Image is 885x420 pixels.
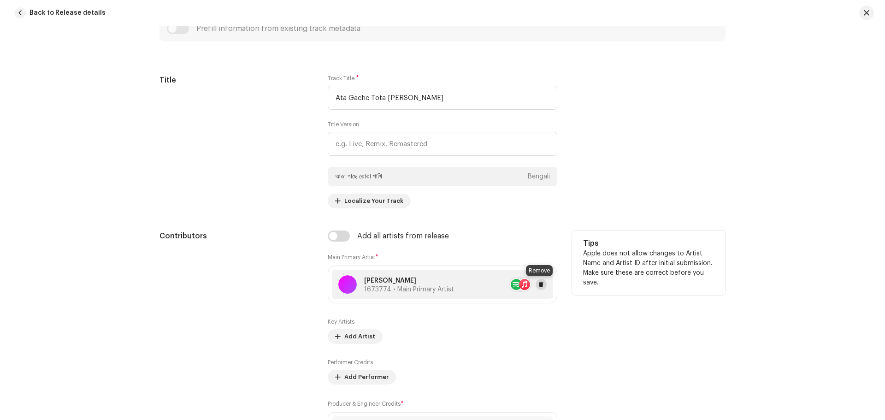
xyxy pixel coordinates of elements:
small: Producer & Engineer Credits [328,401,401,407]
input: Enter the name of the track [328,86,557,110]
h5: Contributors [159,231,313,242]
button: Add Artist [328,329,383,344]
button: Localize Your Track [328,194,411,208]
h5: Title [159,75,313,86]
label: Track Title [328,75,359,82]
p: Apple does not allow changes to Artist Name and Artist ID after initial submission. Make sure the... [583,249,714,288]
button: Add Performer [328,370,396,385]
h5: Tips [583,238,714,249]
label: Key Artists [328,318,354,325]
span: Localize Your Track [344,192,403,210]
small: Main Primary Artist [328,254,375,260]
label: Performer Credits [328,359,373,366]
p: [PERSON_NAME] [364,276,454,286]
span: 1673774 • Main Primary Artist [364,286,454,293]
span: Add Artist [344,327,375,346]
input: e.g. Live, Remix, Remastered [328,132,557,156]
span: Add Performer [344,368,389,386]
div: আতা গাছে তোতা পাখি [335,173,382,180]
div: Bengali [528,173,550,180]
label: Title Version [328,121,359,128]
div: Add all artists from release [357,232,449,240]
